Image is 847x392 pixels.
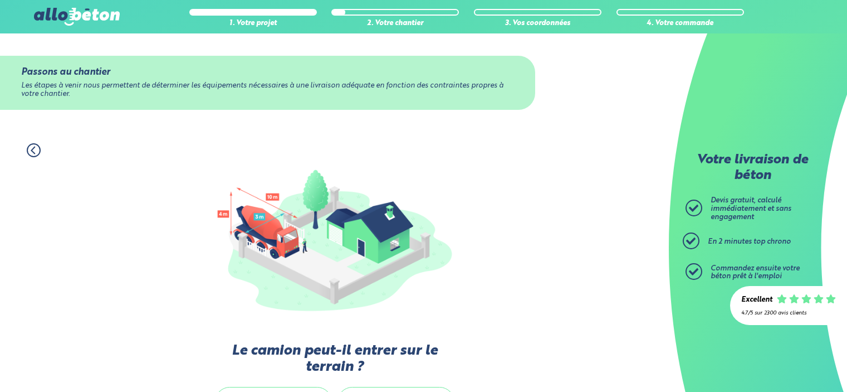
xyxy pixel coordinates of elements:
p: Votre livraison de béton [688,153,816,183]
div: 3. Vos coordonnées [474,20,601,28]
div: Les étapes à venir nous permettent de déterminer les équipements nécessaires à une livraison adéq... [21,82,513,98]
iframe: Help widget launcher [748,349,835,380]
div: Excellent [741,296,772,304]
div: 4. Votre commande [616,20,744,28]
div: 1. Votre projet [189,20,317,28]
span: En 2 minutes top chrono [708,238,791,245]
div: 4.7/5 sur 2300 avis clients [741,310,836,316]
span: Commandez ensuite votre béton prêt à l'emploi [711,265,800,280]
img: allobéton [34,8,120,26]
label: Le camion peut-il entrer sur le terrain ? [212,343,457,376]
span: Devis gratuit, calculé immédiatement et sans engagement [711,197,791,220]
div: Passons au chantier [21,67,513,78]
div: 2. Votre chantier [331,20,459,28]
